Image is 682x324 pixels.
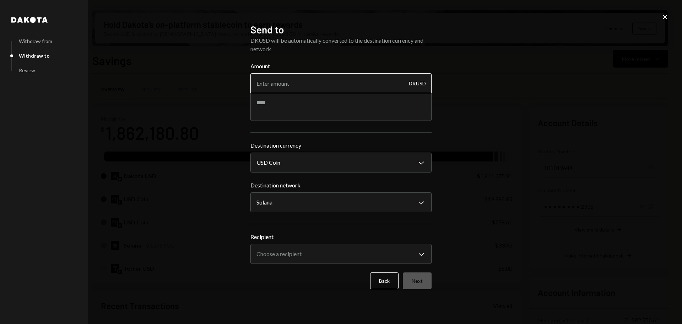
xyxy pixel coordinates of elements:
[250,244,432,264] button: Recipient
[250,192,432,212] button: Destination network
[250,233,432,241] label: Recipient
[19,67,35,73] div: Review
[19,53,50,59] div: Withdraw to
[250,23,432,37] h2: Send to
[250,181,432,190] label: Destination network
[250,62,432,70] label: Amount
[19,38,52,44] div: Withdraw from
[250,141,432,150] label: Destination currency
[370,272,399,289] button: Back
[250,153,432,172] button: Destination currency
[250,36,432,53] div: DKUSD will be automatically converted to the destination currency and network
[409,73,426,93] div: DKUSD
[250,73,432,93] input: Enter amount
